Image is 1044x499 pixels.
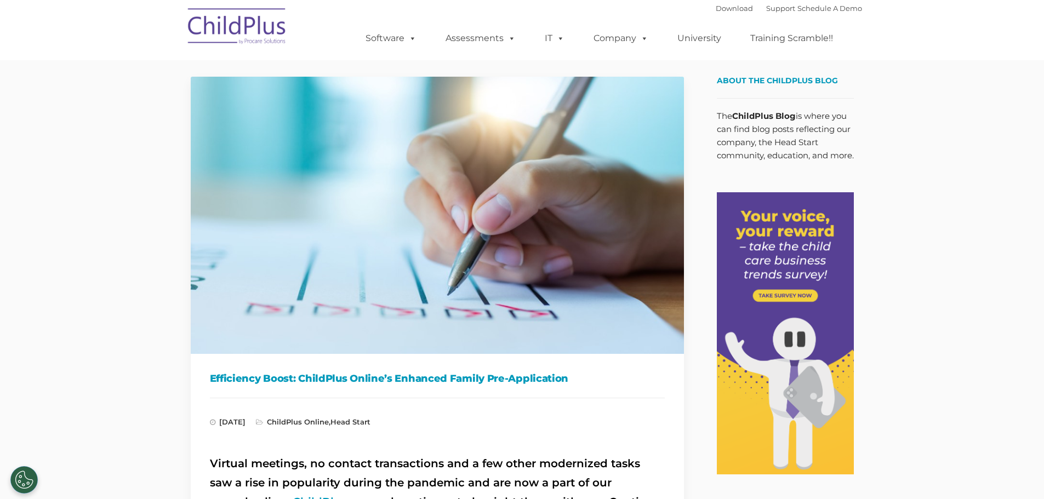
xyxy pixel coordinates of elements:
a: Download [716,4,753,13]
a: IT [534,27,575,49]
a: Training Scramble!! [739,27,844,49]
a: Support [766,4,795,13]
a: Assessments [435,27,527,49]
p: The is where you can find blog posts reflecting our company, the Head Start community, education,... [717,110,854,162]
span: About the ChildPlus Blog [717,76,838,85]
a: Schedule A Demo [797,4,862,13]
button: Cookies Settings [10,466,38,494]
strong: ChildPlus Blog [732,111,796,121]
a: ChildPlus Online [267,417,329,426]
h1: Efficiency Boost: ChildPlus Online’s Enhanced Family Pre-Application [210,370,665,387]
a: Software [355,27,427,49]
a: Head Start [330,417,370,426]
font: | [716,4,862,13]
img: Efficiency Boost: ChildPlus Online's Enhanced Family Pre-Application Process - Streamlining Appli... [191,77,684,354]
a: University [666,27,732,49]
span: [DATE] [210,417,246,426]
span: , [256,417,370,426]
a: Company [583,27,659,49]
img: ChildPlus by Procare Solutions [182,1,292,55]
